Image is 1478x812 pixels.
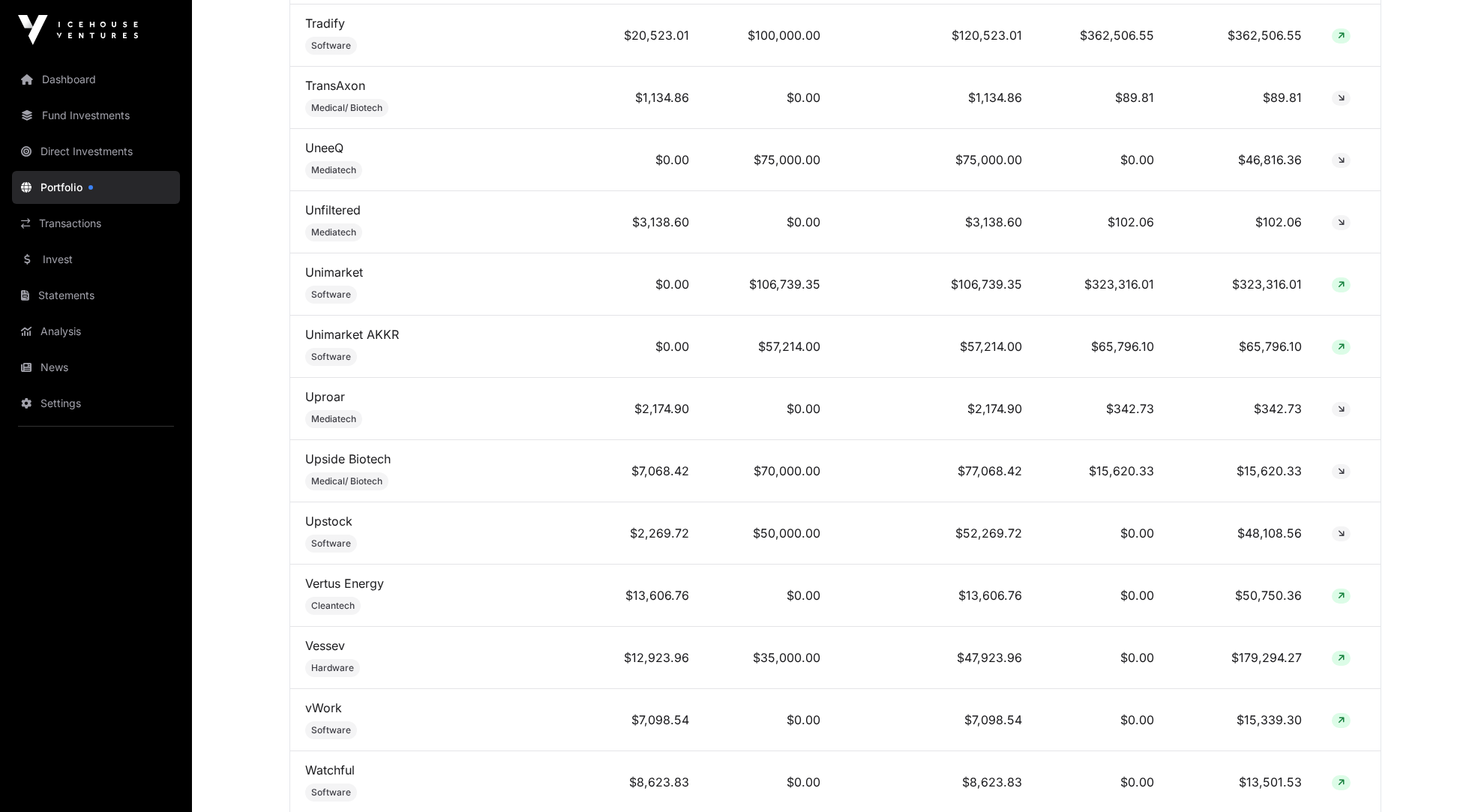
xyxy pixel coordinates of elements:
td: $13,606.76 [835,565,1037,627]
a: Dashboard [12,63,180,96]
td: $342.73 [1037,378,1169,440]
td: $106,739.35 [704,253,836,316]
td: $57,214.00 [835,316,1037,378]
a: Settings [12,387,180,420]
td: $0.00 [704,565,836,627]
td: $342.73 [1169,378,1317,440]
span: Software [311,40,351,52]
td: $106,739.35 [835,253,1037,316]
a: Direct Investments [12,135,180,168]
span: Software [311,351,351,363]
td: $15,339.30 [1169,689,1317,751]
a: Upstock [305,514,352,529]
td: $47,923.96 [835,627,1037,689]
span: Software [311,538,351,550]
td: $35,000.00 [704,627,836,689]
span: Mediatech [311,226,356,238]
td: $70,000.00 [704,440,836,502]
a: Unimarket [305,265,363,280]
td: $89.81 [1169,67,1317,129]
td: $0.00 [580,129,703,191]
a: Watchful [305,763,355,778]
td: $2,174.90 [580,378,703,440]
td: $2,174.90 [835,378,1037,440]
td: $20,523.01 [580,4,703,67]
span: Mediatech [311,164,356,176]
span: Medical/ Biotech [311,475,382,487]
td: $0.00 [1037,502,1169,565]
td: $89.81 [1037,67,1169,129]
span: Medical/ Biotech [311,102,382,114]
td: $323,316.01 [1037,253,1169,316]
a: Unimarket AKKR [305,327,399,342]
td: $0.00 [704,191,836,253]
td: $102.06 [1037,191,1169,253]
td: $65,796.10 [1037,316,1169,378]
td: $2,269.72 [580,502,703,565]
a: Vessev [305,638,345,653]
td: $7,068.42 [580,440,703,502]
td: $362,506.55 [1037,4,1169,67]
a: Upside Biotech [305,451,391,466]
td: $65,796.10 [1169,316,1317,378]
td: $3,138.60 [835,191,1037,253]
span: Mediatech [311,413,356,425]
td: $52,269.72 [835,502,1037,565]
iframe: Chat Widget [1403,740,1478,812]
a: Analysis [12,315,180,348]
td: $57,214.00 [704,316,836,378]
td: $3,138.60 [580,191,703,253]
a: Tradify [305,16,345,31]
td: $362,506.55 [1169,4,1317,67]
a: Fund Investments [12,99,180,132]
a: vWork [305,700,342,715]
td: $100,000.00 [704,4,836,67]
img: Icehouse Ventures Logo [18,15,138,45]
span: Cleantech [311,600,355,612]
a: UneeQ [305,140,343,155]
td: $12,923.96 [580,627,703,689]
td: $0.00 [1037,565,1169,627]
td: $0.00 [1037,689,1169,751]
td: $0.00 [1037,129,1169,191]
a: Uproar [305,389,345,404]
td: $1,134.86 [580,67,703,129]
td: $13,606.76 [580,565,703,627]
a: Transactions [12,207,180,240]
span: Software [311,289,351,301]
td: $102.06 [1169,191,1317,253]
td: $75,000.00 [704,129,836,191]
td: $46,816.36 [1169,129,1317,191]
td: $15,620.33 [1037,440,1169,502]
a: Statements [12,279,180,312]
span: Software [311,787,351,799]
td: $77,068.42 [835,440,1037,502]
td: $0.00 [1037,627,1169,689]
td: $50,750.36 [1169,565,1317,627]
td: $75,000.00 [835,129,1037,191]
td: $0.00 [704,689,836,751]
span: Software [311,724,351,736]
a: Portfolio [12,171,180,204]
td: $0.00 [704,67,836,129]
td: $0.00 [580,253,703,316]
td: $7,098.54 [835,689,1037,751]
a: TransAxon [305,78,365,93]
span: Hardware [311,662,354,674]
td: $120,523.01 [835,4,1037,67]
a: News [12,351,180,384]
a: Invest [12,243,180,276]
a: Vertus Energy [305,576,384,591]
td: $1,134.86 [835,67,1037,129]
td: $7,098.54 [580,689,703,751]
td: $0.00 [704,378,836,440]
td: $48,108.56 [1169,502,1317,565]
a: Unfiltered [305,202,361,217]
td: $0.00 [580,316,703,378]
td: $50,000.00 [704,502,836,565]
td: $323,316.01 [1169,253,1317,316]
td: $15,620.33 [1169,440,1317,502]
td: $179,294.27 [1169,627,1317,689]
